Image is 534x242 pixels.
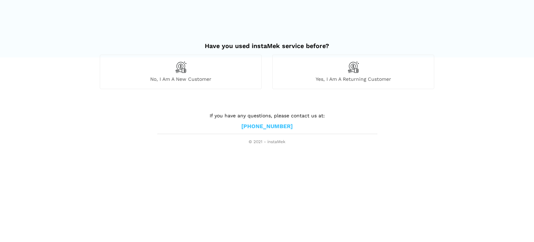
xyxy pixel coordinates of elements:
[100,76,261,82] span: No, I am a new customer
[157,139,377,145] span: © 2021 - instaMek
[241,123,293,130] a: [PHONE_NUMBER]
[273,76,434,82] span: Yes, I am a returning customer
[157,112,377,119] p: If you have any questions, please contact us at:
[100,35,434,50] h2: Have you used instaMek service before?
